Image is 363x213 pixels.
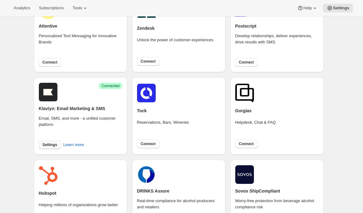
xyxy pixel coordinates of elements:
[39,140,61,149] button: Settings
[63,142,84,148] span: Learn more
[137,140,159,148] button: Connect
[293,4,322,12] button: Help
[43,142,57,147] span: Settings
[137,188,170,194] h2: DRINKS Assure
[235,108,252,114] h2: Gorgias
[69,4,92,12] button: Tools
[235,140,258,148] button: Connect
[137,165,156,184] img: drinks.png
[137,37,214,52] div: Unlock the power of customer experiences
[303,6,312,11] span: Help
[39,6,64,11] span: Subscriptions
[137,57,159,66] button: Connect
[235,165,254,184] img: shipcompliant.png
[235,119,276,134] div: Helpdesk, Chat & FAQ
[39,58,61,67] button: Connect
[35,4,67,12] button: Subscriptions
[137,108,147,114] h2: Tock
[137,84,156,102] img: tockicon.png
[239,141,254,146] span: Connect
[235,84,254,102] img: gorgias.png
[235,188,280,194] h2: Sovos ShipCompliant
[39,33,122,54] div: Personalized Text Messaging for Innovative Brands
[39,105,105,112] h2: Klaviyo: Email Marketing & SMS
[72,6,82,11] span: Tools
[39,115,122,136] div: Email, SMS, and more - a unified customer platform
[60,140,88,150] button: Learn more
[14,6,30,11] span: Analytics
[323,4,353,12] button: Settings
[239,60,254,65] span: Connect
[10,4,34,12] button: Analytics
[137,25,155,31] h2: Zendesk
[235,23,256,29] h2: Postscript
[137,119,189,134] div: Reservations, Bars, Wineries
[39,190,57,196] h2: Hubspot
[43,60,57,65] span: Connect
[333,6,349,11] span: Settings
[235,33,319,54] div: Develop relationships, deliver experiences, drive results with SMS.
[141,59,156,64] span: Connect
[39,23,57,29] h2: Attentive
[101,83,119,88] span: Connected
[39,166,57,185] img: hubspot.png
[141,141,156,146] span: Connect
[235,58,258,67] button: Connect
